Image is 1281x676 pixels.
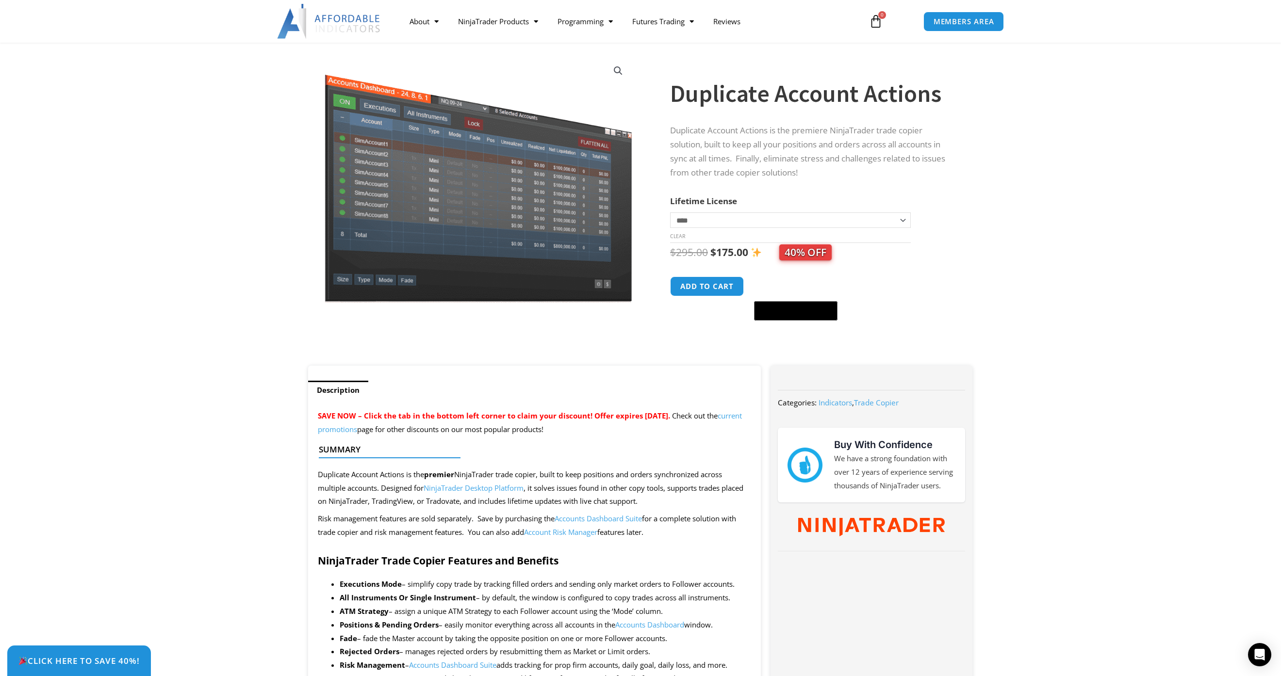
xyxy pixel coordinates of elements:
p: Check out the page for other discounts on our most popular products! [318,409,751,436]
a: 🎉Click Here to save 40%! [7,645,151,676]
a: View full-screen image gallery [609,62,627,80]
a: Clear options [670,233,685,240]
strong: All Instruments Or Single Instrument [340,593,476,602]
nav: Menu [400,10,858,32]
a: NinjaTrader Products [448,10,548,32]
span: SAVE NOW – Click the tab in the bottom left corner to claim your discount! Offer expires [DATE]. [318,411,670,420]
button: Add to cart [670,276,744,296]
button: Buy with GPay [754,301,838,321]
iframe: Secure express checkout frame [752,275,839,298]
strong: NinjaTrader Trade Copier Features and Benefits [318,554,558,567]
span: , [819,398,899,407]
a: Description [308,381,368,400]
iframe: PayPal Message 1 [670,327,953,335]
a: Reviews [704,10,750,32]
strong: Fade [340,633,357,643]
strong: premier [424,469,454,479]
span: Click Here to save 40%! [18,657,140,665]
a: MEMBERS AREA [923,12,1004,32]
img: NinjaTrader Wordmark color RGB | Affordable Indicators – NinjaTrader [798,518,944,536]
a: Indicators [819,398,852,407]
img: 🎉 [19,657,27,665]
span: $ [710,245,716,259]
span: MEMBERS AREA [934,18,994,25]
h1: Duplicate Account Actions [670,77,953,111]
b: ATM Strategy [340,606,389,616]
strong: Positions & Pending Orders [340,620,439,629]
img: LogoAI | Affordable Indicators – NinjaTrader [277,4,381,39]
li: – fade the Master account by taking the opposite position on one or more Follower accounts. [340,632,751,645]
span: Categories: [778,398,817,407]
a: Trade Copier [854,398,899,407]
h4: Summary [319,445,742,454]
li: – assign a unique ATM Strategy to each Follower account using the ‘Mode’ column. [340,605,751,618]
a: Accounts Dashboard [615,620,684,629]
a: Programming [548,10,623,32]
span: $ [670,245,676,259]
img: ✨ [751,247,761,258]
strong: Executions Mode [340,579,402,589]
li: – easily monitor everything across all accounts in the window. [340,618,751,632]
a: Accounts Dashboard Suite [555,514,642,523]
span: 0 [878,11,886,19]
div: Open Intercom Messenger [1248,643,1271,666]
li: – simplify copy trade by tracking filled orders and sending only market orders to Follower accounts. [340,578,751,591]
li: – by default, the window is configured to copy trades across all instruments. [340,591,751,605]
p: Risk management features are sold separately. Save by purchasing the for a complete solution with... [318,512,751,539]
img: mark thumbs good 43913 | Affordable Indicators – NinjaTrader [788,448,822,483]
bdi: 295.00 [670,245,708,259]
a: 0 [854,7,897,35]
a: Futures Trading [623,10,704,32]
label: Lifetime License [670,195,737,207]
h3: Buy With Confidence [834,437,955,452]
a: NinjaTrader Desktop Platform [424,483,524,493]
a: About [400,10,448,32]
a: Account Risk Manager [524,527,597,537]
span: 40% OFF [779,244,832,260]
span: Duplicate Account Actions is the NinjaTrader trade copier, built to keep positions and orders syn... [318,469,743,506]
p: Duplicate Account Actions is the premiere NinjaTrader trade copier solution, built to keep all yo... [670,124,953,180]
p: We have a strong foundation with over 12 years of experience serving thousands of NinjaTrader users. [834,452,955,493]
bdi: 175.00 [710,245,748,259]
